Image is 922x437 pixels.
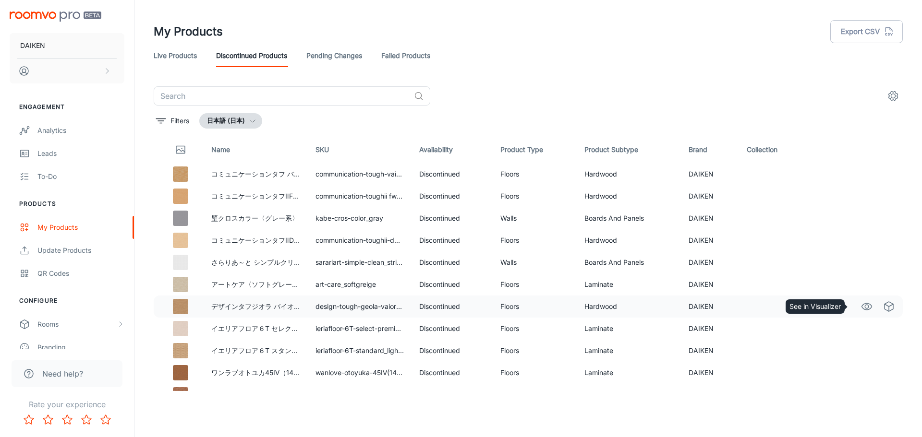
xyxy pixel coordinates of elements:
td: art-care_softgreige [308,273,412,295]
td: Floors [493,273,577,295]
td: Floors [493,163,577,185]
td: DAIKEN [681,251,739,273]
p: DAIKEN [20,40,45,51]
td: ieriafloor-6T-standard_lightocher_MA [308,340,412,362]
div: To-do [37,171,124,182]
th: Collection [739,136,811,163]
button: Rate 4 star [77,410,96,429]
td: DAIKEN [681,207,739,229]
span: Need help? [42,368,83,379]
p: さらりあ～と シンプルクリーン〈ストライプ柄（パールホワイト色）〉 [211,257,300,268]
p: コミュニケーションタフ バイオリーフDW〈杉〉 [211,169,300,179]
input: Search [154,86,410,106]
td: wanlove-otoyuka-45Ⅳ(147 width type)_teabrown [308,362,412,384]
td: Floors [493,340,577,362]
td: Walls [493,251,577,273]
td: Floors [493,229,577,251]
td: Laminate [577,318,681,340]
p: アートケア〈ソフトグレージュ柄〉 [211,279,300,290]
a: Failed Products [381,44,430,67]
button: 日本語 (日本) [199,113,262,129]
th: Product Subtype [577,136,681,163]
button: DAIKEN [10,33,124,58]
td: sarariart-simple-clean_stripe_pattern_pearlwhite [308,251,412,273]
td: Boards And Panels [577,251,681,273]
p: Filters [170,116,189,126]
td: DAIKEN [681,362,739,384]
th: Availability [412,136,493,163]
button: Rate 5 star [96,410,115,429]
td: DAIKEN [681,185,739,207]
td: Discontinued [412,273,493,295]
td: Discontinued [412,295,493,318]
div: My Products [37,222,124,233]
p: コミュニケーションタフⅡDW〈ハードメープル〉 [211,235,300,246]
button: filter [154,113,192,129]
td: Laminate [577,273,681,295]
th: Product Type [493,136,577,163]
td: DAIKEN [681,384,739,406]
div: Analytics [37,125,124,136]
div: Rooms [37,319,117,330]
th: SKU [308,136,412,163]
div: Update Products [37,245,124,256]
div: Branding [37,342,124,353]
td: communication-toughii-dw_hardmaple [308,229,412,251]
h1: My Products [154,23,223,40]
button: Rate 2 star [38,410,58,429]
td: DAIKEN [681,318,739,340]
div: Leads [37,148,124,159]
td: Laminate [577,340,681,362]
a: See in Virtual Samples [881,298,897,315]
td: Discontinued [412,340,493,362]
td: Floors [493,362,577,384]
p: ワンラブフロアⅤ〈ラスティックブラウン柄〉 [211,390,300,400]
td: communication-toughii fw(wide type)_beach_light [308,185,412,207]
td: Discontinued [412,163,493,185]
td: Floors [493,295,577,318]
button: Rate 3 star [58,410,77,429]
p: Rate your experience [8,399,126,410]
td: Discontinued [412,207,493,229]
td: Floors [493,185,577,207]
td: Boards And Panels [577,207,681,229]
p: コミュニケーションタフⅡFW（幅広タイプ）〈ビーチ（ライト色）〉 [211,191,300,201]
button: Export CSV [830,20,903,43]
td: Laminate [577,362,681,384]
td: Hardwood [577,185,681,207]
a: Pending Changes [306,44,362,67]
td: Walls [493,207,577,229]
p: ワンラブオトユカ45Ⅳ（147幅タイプ）〈ティーブラウン柄〉 [211,367,300,378]
p: 壁クロスカラー〈グレー系〉 [211,213,300,224]
td: wanlove-foorⅤ_rusticbrown_PT [308,384,412,406]
p: デザインタフジオラ バイオリーフ〈ナラ（クリア色）〉 [211,301,300,312]
td: Hardwood [577,229,681,251]
p: イエリアフロア６T セレクト プレミアムウッド柄〈アイボリーホワイト柄〉 [211,323,300,334]
button: Rate 1 star [19,410,38,429]
a: See in Visualizer [859,298,875,315]
td: design-tough-geola-vaioreaf_nara_clear [308,295,412,318]
a: Discontinued Products [216,44,287,67]
td: Laminate [577,384,681,406]
td: Hardwood [577,163,681,185]
td: communication-tough-vaioreaf-dw_sugi [308,163,412,185]
td: ieriafloor-6T-select-premiumwoodpattern_ivorywhite_PX [308,318,412,340]
td: Floors [493,384,577,406]
td: Discontinued [412,384,493,406]
td: DAIKEN [681,295,739,318]
p: イエリアフロア６T スタンダード〈ライトオーカー柄〉 [211,345,300,356]
td: Discontinued [412,318,493,340]
img: Roomvo PRO Beta [10,12,101,22]
div: QR Codes [37,268,124,279]
td: Hardwood [577,295,681,318]
td: DAIKEN [681,273,739,295]
button: settings [884,86,903,106]
td: DAIKEN [681,163,739,185]
td: kabe-cros-color_gray [308,207,412,229]
td: Discontinued [412,362,493,384]
td: Floors [493,318,577,340]
td: DAIKEN [681,340,739,362]
td: Discontinued [412,251,493,273]
td: Discontinued [412,229,493,251]
a: Live Products [154,44,197,67]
